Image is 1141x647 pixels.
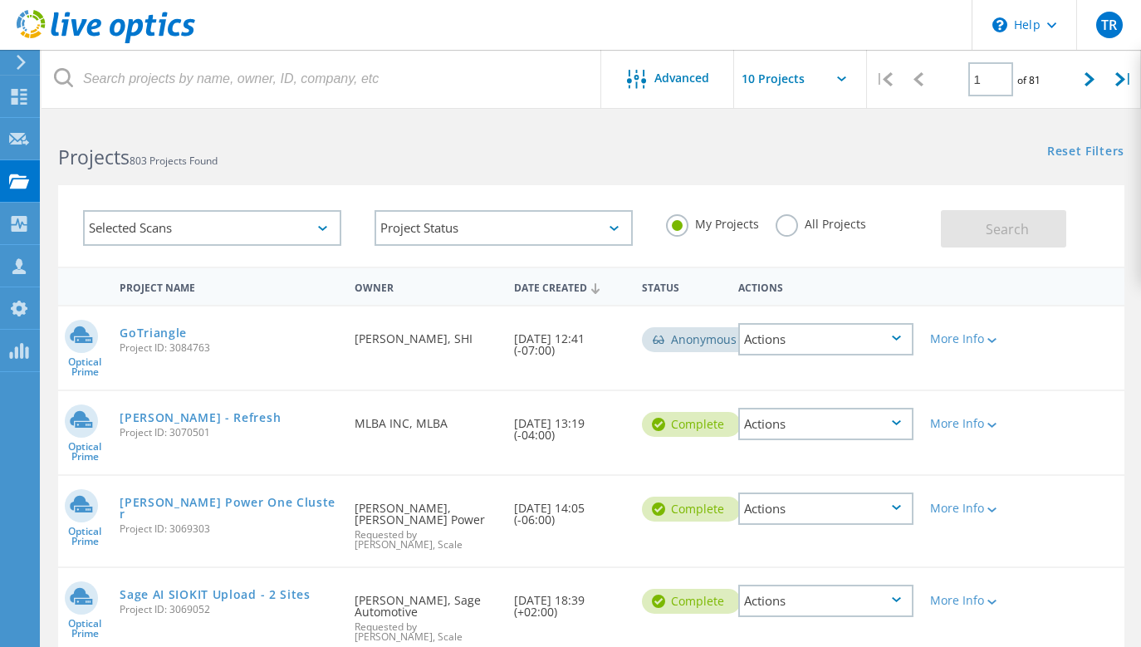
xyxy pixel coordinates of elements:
div: Status [634,271,730,301]
label: My Projects [666,214,759,230]
div: Project Name [111,271,345,301]
a: [PERSON_NAME] Power One Cluster [120,497,337,520]
a: [PERSON_NAME] - Refresh [120,412,281,424]
div: More Info [930,502,999,514]
span: Project ID: 3070501 [120,428,337,438]
div: Actions [738,585,913,617]
span: Project ID: 3069052 [120,605,337,615]
div: Actions [738,493,913,525]
span: Optical Prime [58,442,111,462]
div: Owner [346,271,507,301]
span: Requested by [PERSON_NAME], Scale [355,530,498,550]
a: Reset Filters [1047,145,1124,159]
div: More Info [930,595,999,606]
div: Actions [738,323,913,355]
span: Project ID: 3069303 [120,524,337,534]
label: All Projects [776,214,866,230]
div: More Info [930,333,999,345]
span: Advanced [654,72,709,84]
div: [PERSON_NAME], SHI [346,306,507,361]
div: Anonymous [642,327,753,352]
div: Actions [730,271,922,301]
span: TR [1101,18,1117,32]
div: Complete [642,589,741,614]
svg: \n [992,17,1007,32]
a: Sage AI SIOKIT Upload - 2 Sites [120,589,311,600]
div: Complete [642,497,741,522]
div: Date Created [506,271,634,302]
span: Optical Prime [58,619,111,639]
span: Optical Prime [58,527,111,547]
div: | [1107,50,1141,109]
div: [DATE] 13:19 (-04:00) [506,391,634,458]
span: Optical Prime [58,357,111,377]
div: [DATE] 14:05 (-06:00) [506,476,634,542]
div: [DATE] 18:39 (+02:00) [506,568,634,635]
div: MLBA INC, MLBA [346,391,507,446]
div: [DATE] 12:41 (-07:00) [506,306,634,373]
div: Project Status [375,210,633,246]
span: Requested by [PERSON_NAME], Scale [355,622,498,642]
span: of 81 [1017,73,1041,87]
div: [PERSON_NAME], [PERSON_NAME] Power [346,476,507,566]
a: Live Optics Dashboard [17,35,195,47]
span: 803 Projects Found [130,154,218,168]
div: Actions [738,408,913,440]
input: Search projects by name, owner, ID, company, etc [42,50,602,108]
div: | [867,50,901,109]
div: More Info [930,418,999,429]
div: Selected Scans [83,210,341,246]
a: GoTriangle [120,327,187,339]
span: Project ID: 3084763 [120,343,337,353]
b: Projects [58,144,130,170]
div: Complete [642,412,741,437]
button: Search [941,210,1066,248]
span: Search [986,220,1029,238]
